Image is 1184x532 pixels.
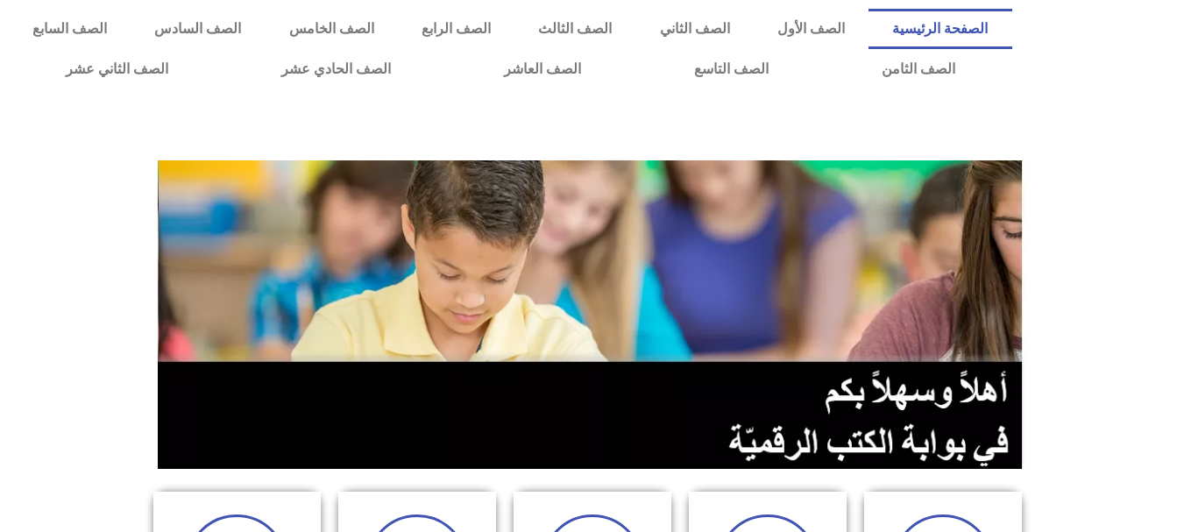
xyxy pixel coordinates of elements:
[9,49,224,89] a: الصف الثاني عشر
[447,49,637,89] a: الصف العاشر
[131,9,265,49] a: الصف السادس
[637,49,825,89] a: الصف التاسع
[754,9,869,49] a: الصف الأول
[266,9,398,49] a: الصف الخامس
[825,49,1011,89] a: الصف الثامن
[514,9,635,49] a: الصف الثالث
[636,9,754,49] a: الصف الثاني
[869,9,1011,49] a: الصفحة الرئيسية
[398,9,514,49] a: الصف الرابع
[224,49,447,89] a: الصف الحادي عشر
[9,9,131,49] a: الصف السابع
